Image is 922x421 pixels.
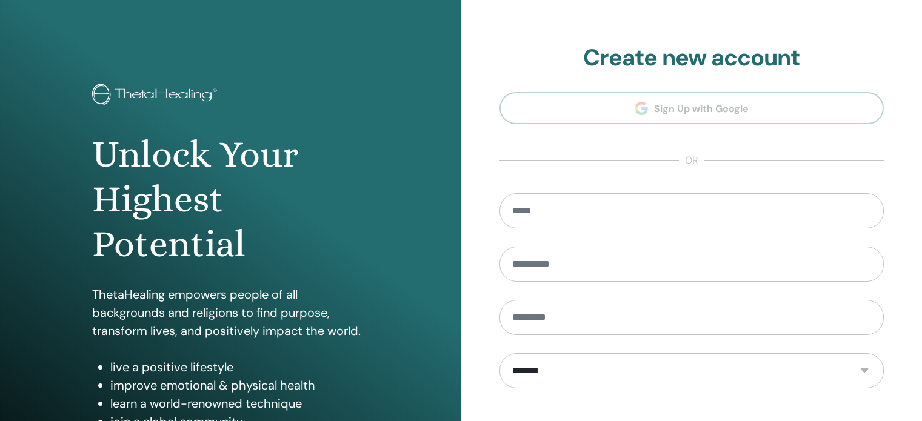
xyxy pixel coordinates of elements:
h1: Unlock Your Highest Potential [92,132,369,267]
p: ThetaHealing empowers people of all backgrounds and religions to find purpose, transform lives, a... [92,285,369,340]
li: learn a world-renowned technique [110,394,369,413]
h2: Create new account [499,44,884,72]
li: improve emotional & physical health [110,376,369,394]
li: live a positive lifestyle [110,358,369,376]
span: or [679,153,704,168]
